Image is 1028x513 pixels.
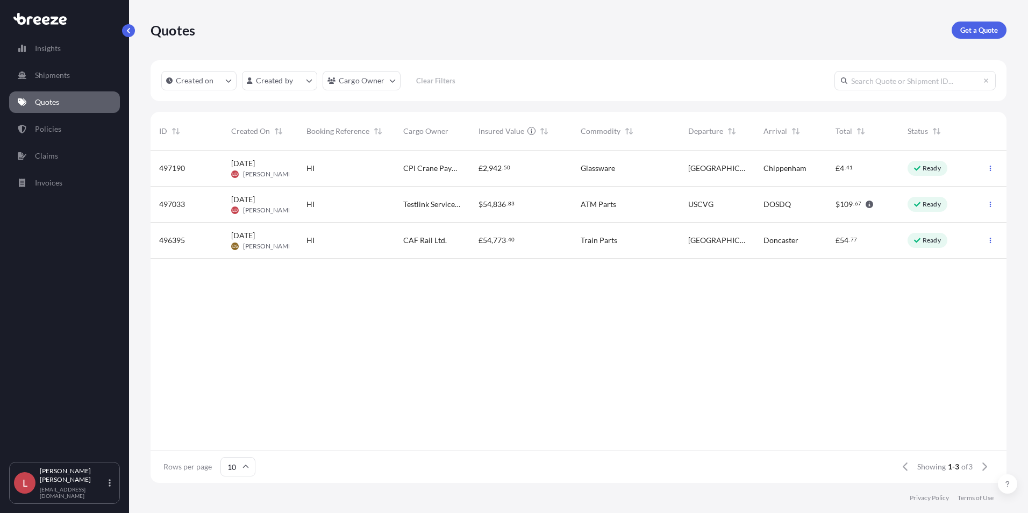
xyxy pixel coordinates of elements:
[851,238,857,241] span: 77
[491,201,493,208] span: ,
[479,201,483,208] span: $
[159,235,185,246] span: 496395
[948,461,959,472] span: 1-3
[855,202,861,205] span: 67
[917,461,946,472] span: Showing
[930,125,943,138] button: Sort
[231,158,255,169] span: [DATE]
[306,199,315,210] span: HI
[763,163,806,174] span: Chippenham
[403,163,461,174] span: CPI Crane Payment Innovations
[483,237,491,244] span: 54
[159,126,167,137] span: ID
[581,126,620,137] span: Commodity
[372,125,384,138] button: Sort
[169,125,182,138] button: Sort
[840,201,853,208] span: 109
[35,43,61,54] p: Insights
[845,166,846,169] span: .
[9,118,120,140] a: Policies
[923,200,941,209] p: Ready
[487,165,489,172] span: ,
[581,199,616,210] span: ATM Parts
[493,201,506,208] span: 836
[40,467,106,484] p: [PERSON_NAME] [PERSON_NAME]
[506,202,508,205] span: .
[35,151,58,161] p: Claims
[232,241,238,252] span: DS
[231,230,255,241] span: [DATE]
[834,71,996,90] input: Search Quote or Shipment ID...
[339,75,385,86] p: Cargo Owner
[479,237,483,244] span: £
[952,22,1006,39] a: Get a Quote
[323,71,401,90] button: cargoOwner Filter options
[688,163,746,174] span: [GEOGRAPHIC_DATA]
[306,163,315,174] span: HI
[242,71,317,90] button: createdBy Filter options
[256,75,294,86] p: Created by
[232,205,238,216] span: LD
[846,166,853,169] span: 41
[9,172,120,194] a: Invoices
[623,125,636,138] button: Sort
[836,201,840,208] span: $
[243,170,294,179] span: [PERSON_NAME]
[958,494,994,502] a: Terms of Use
[40,486,106,499] p: [EMAIL_ADDRESS][DOMAIN_NAME]
[508,238,515,241] span: 40
[479,165,483,172] span: £
[35,97,59,108] p: Quotes
[763,235,798,246] span: Doncaster
[231,194,255,205] span: [DATE]
[688,126,723,137] span: Departure
[836,126,852,137] span: Total
[403,235,447,246] span: CAF Rail Ltd.
[923,236,941,245] p: Ready
[491,237,493,244] span: ,
[479,126,524,137] span: Insured Value
[151,22,195,39] p: Quotes
[9,38,120,59] a: Insights
[908,126,928,137] span: Status
[35,177,62,188] p: Invoices
[483,165,487,172] span: 2
[763,199,791,210] span: DOSDQ
[849,238,850,241] span: .
[35,124,61,134] p: Policies
[910,494,949,502] a: Privacy Policy
[176,75,214,86] p: Created on
[581,163,615,174] span: Glassware
[725,125,738,138] button: Sort
[232,169,238,180] span: LD
[416,75,455,86] p: Clear Filters
[483,201,491,208] span: 54
[763,126,787,137] span: Arrival
[840,165,844,172] span: 4
[163,461,212,472] span: Rows per page
[836,237,840,244] span: £
[960,25,998,35] p: Get a Quote
[502,166,503,169] span: .
[159,199,185,210] span: 497033
[854,125,867,138] button: Sort
[159,163,185,174] span: 497190
[581,235,617,246] span: Train Parts
[840,237,848,244] span: 54
[243,242,294,251] span: [PERSON_NAME]
[306,126,369,137] span: Booking Reference
[508,202,515,205] span: 83
[161,71,237,90] button: createdOn Filter options
[272,125,285,138] button: Sort
[9,145,120,167] a: Claims
[923,164,941,173] p: Ready
[231,126,270,137] span: Created On
[853,202,854,205] span: .
[403,199,461,210] span: Testlink Services Ltd.
[23,478,27,488] span: L
[403,126,448,137] span: Cargo Owner
[9,91,120,113] a: Quotes
[688,199,713,210] span: USCVG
